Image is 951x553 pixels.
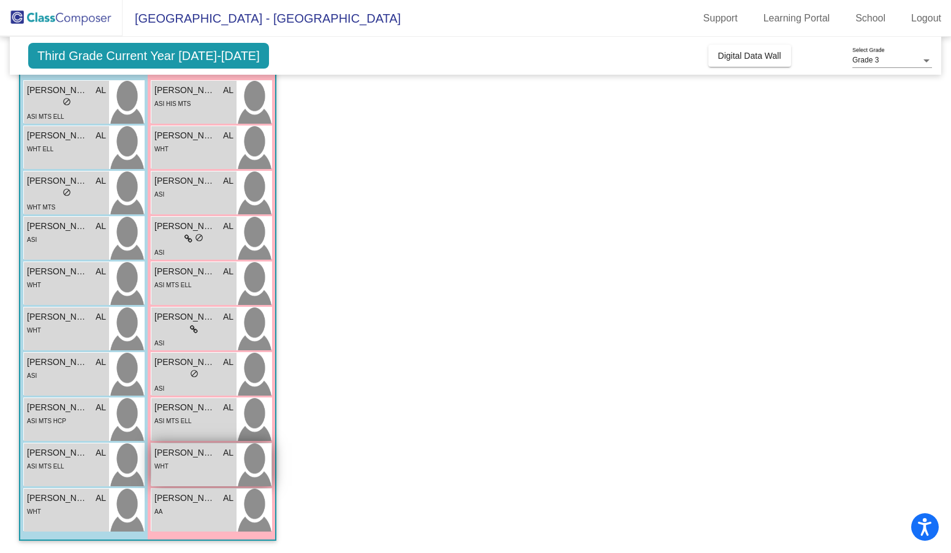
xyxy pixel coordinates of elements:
span: AL [223,265,233,278]
span: WHT [154,146,169,152]
span: Digital Data Wall [718,51,781,61]
span: AL [223,129,233,142]
span: [PERSON_NAME] [154,129,216,142]
span: ASI [154,191,164,198]
span: ASI [27,372,37,379]
span: [PERSON_NAME] [27,220,88,233]
span: [PERSON_NAME] [154,446,216,459]
span: [PERSON_NAME] [154,356,216,369]
span: ASI MTS ELL [27,463,64,470]
span: WHT [27,327,41,334]
span: AL [223,446,233,459]
span: WHT [27,282,41,288]
span: [PERSON_NAME] [27,175,88,187]
span: Third Grade Current Year [DATE]-[DATE] [28,43,269,69]
span: WHT [27,508,41,515]
span: AL [96,129,106,142]
span: ASI MTS HCP [27,418,66,424]
span: [PERSON_NAME] [154,265,216,278]
span: AL [96,492,106,505]
span: Grade 3 [852,56,879,64]
span: ASI [154,340,164,347]
span: AL [96,310,106,323]
span: ASI MTS ELL [27,113,64,120]
span: ASI MTS ELL [154,282,192,288]
span: AL [223,310,233,323]
span: [PERSON_NAME] [27,310,88,323]
span: [PERSON_NAME] [154,310,216,323]
span: AL [96,265,106,278]
span: AL [223,492,233,505]
span: ASI HIS MTS [154,100,191,107]
span: ASI [27,236,37,243]
span: AL [96,446,106,459]
span: [PERSON_NAME] [27,356,88,369]
span: AL [223,220,233,233]
span: [PERSON_NAME] [27,401,88,414]
span: AL [223,84,233,97]
span: [PERSON_NAME] [154,175,216,187]
span: ASI [154,385,164,392]
span: AA [154,508,162,515]
a: Support [694,9,748,28]
span: WHT [154,463,169,470]
span: AL [96,220,106,233]
span: do_not_disturb_alt [195,233,203,242]
span: [PERSON_NAME] [27,492,88,505]
span: WHT ELL [27,146,53,152]
span: [PERSON_NAME] [27,129,88,142]
span: ASI MTS ELL [154,418,192,424]
a: Learning Portal [754,9,840,28]
span: AL [223,401,233,414]
span: [PERSON_NAME] [154,84,216,97]
span: AL [96,356,106,369]
a: Logout [901,9,951,28]
span: [GEOGRAPHIC_DATA] - [GEOGRAPHIC_DATA] [123,9,401,28]
span: do_not_disturb_alt [63,188,71,197]
span: do_not_disturb_alt [190,369,199,378]
span: AL [96,401,106,414]
span: [PERSON_NAME] [27,84,88,97]
a: School [846,9,895,28]
span: AL [223,175,233,187]
button: Digital Data Wall [708,45,791,67]
span: [PERSON_NAME] [27,446,88,459]
span: AL [96,175,106,187]
span: do_not_disturb_alt [63,97,71,106]
span: [PERSON_NAME] [PERSON_NAME] [154,401,216,414]
span: [PERSON_NAME] [154,220,216,233]
span: WHT MTS [27,204,55,211]
span: AL [223,356,233,369]
span: ASI [154,249,164,256]
span: AL [96,84,106,97]
span: [PERSON_NAME] [27,265,88,278]
span: [PERSON_NAME] [154,492,216,505]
